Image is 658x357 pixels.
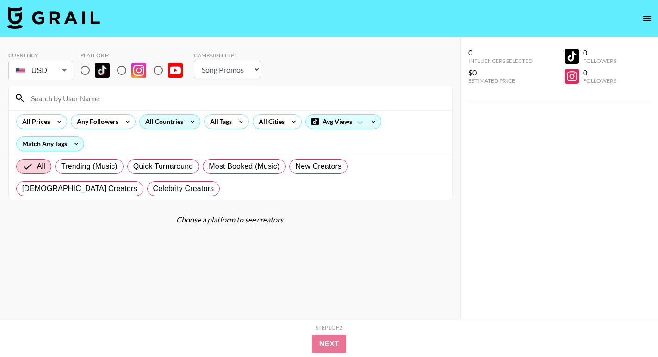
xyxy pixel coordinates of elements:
div: 0 [583,68,616,77]
div: All Countries [140,115,185,129]
img: YouTube [168,63,183,78]
div: Any Followers [71,115,120,129]
div: All Tags [205,115,234,129]
span: All [37,161,45,172]
div: Followers [583,77,616,84]
span: [DEMOGRAPHIC_DATA] Creators [22,183,137,194]
div: All Cities [253,115,286,129]
div: Avg Views [306,115,381,129]
div: 0 [468,48,533,57]
div: $0 [468,68,533,77]
span: Most Booked (Music) [209,161,279,172]
img: Grail Talent [7,6,100,29]
img: TikTok [95,63,110,78]
div: Estimated Price [468,77,533,84]
span: Celebrity Creators [153,183,214,194]
div: USD [10,62,71,79]
div: Choose a platform to see creators. [8,215,453,224]
div: All Prices [17,115,52,129]
iframe: Drift Widget Chat Controller [612,311,647,346]
div: 0 [583,48,616,57]
div: Match Any Tags [17,137,84,151]
div: Followers [583,57,616,64]
span: Trending (Music) [61,161,118,172]
img: Instagram [131,63,146,78]
div: Step 1 of 2 [316,324,342,331]
input: Search by User Name [25,91,447,105]
button: Next [312,335,347,353]
span: Quick Turnaround [133,161,193,172]
button: open drawer [638,9,656,28]
div: Campaign Type [194,52,261,59]
div: Platform [81,52,190,59]
div: Influencers Selected [468,57,533,64]
div: Currency [8,52,73,59]
span: New Creators [295,161,341,172]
